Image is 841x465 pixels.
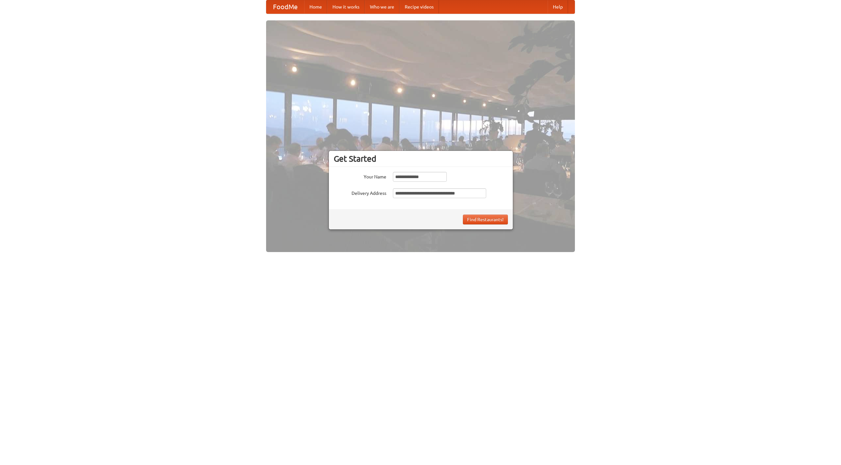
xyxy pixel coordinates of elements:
button: Find Restaurants! [463,215,508,224]
a: FoodMe [266,0,304,13]
a: Home [304,0,327,13]
a: Recipe videos [399,0,439,13]
label: Delivery Address [334,188,386,197]
h3: Get Started [334,154,508,164]
a: Who we are [365,0,399,13]
a: Help [548,0,568,13]
a: How it works [327,0,365,13]
label: Your Name [334,172,386,180]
